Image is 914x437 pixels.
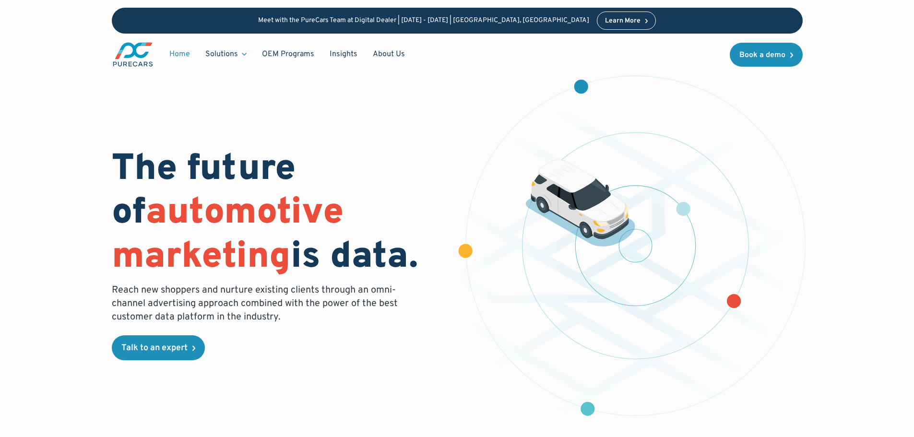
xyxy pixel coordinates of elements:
div: Learn More [605,18,641,24]
a: Learn More [597,12,656,30]
div: Book a demo [739,51,785,59]
p: Meet with the PureCars Team at Digital Dealer | [DATE] - [DATE] | [GEOGRAPHIC_DATA], [GEOGRAPHIC_... [258,17,589,25]
div: Solutions [198,45,254,63]
a: Insights [322,45,365,63]
h1: The future of is data. [112,148,446,280]
p: Reach new shoppers and nurture existing clients through an omni-channel advertising approach comb... [112,283,404,324]
a: main [112,41,154,68]
span: automotive marketing [112,190,344,280]
a: OEM Programs [254,45,322,63]
img: illustration of a vehicle [525,159,636,247]
a: Book a demo [730,43,803,67]
a: About Us [365,45,413,63]
a: Talk to an expert [112,335,205,360]
a: Home [162,45,198,63]
div: Talk to an expert [121,344,188,353]
div: Solutions [205,49,238,59]
img: purecars logo [112,41,154,68]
